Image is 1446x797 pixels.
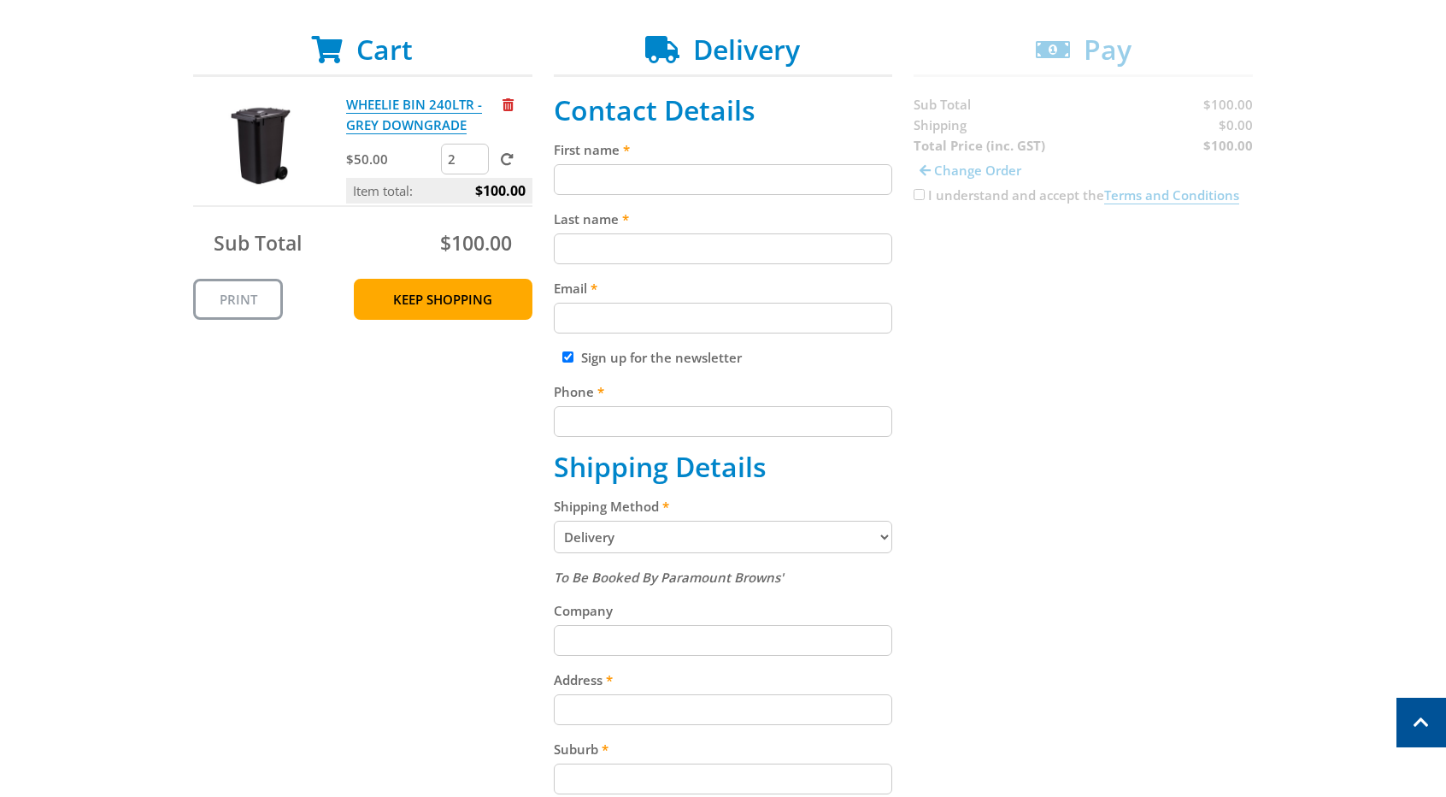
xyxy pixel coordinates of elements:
span: Cart [356,31,413,68]
label: Last name [554,209,893,229]
input: Please enter your last name. [554,233,893,264]
a: WHEELIE BIN 240LTR - GREY DOWNGRADE [346,96,482,134]
span: Delivery [693,31,800,68]
a: Print [193,279,283,320]
label: Phone [554,381,893,402]
label: Company [554,600,893,621]
input: Please enter your suburb. [554,764,893,794]
label: Sign up for the newsletter [581,349,742,366]
span: $100.00 [440,229,512,257]
a: Remove from cart [503,96,514,113]
span: Sub Total [214,229,302,257]
label: Shipping Method [554,496,893,517]
input: Please enter your first name. [554,164,893,195]
h2: Shipping Details [554,451,893,483]
input: Please enter your email address. [554,303,893,334]
em: To Be Booked By Paramount Browns' [554,569,784,586]
label: Email [554,278,893,298]
img: WHEELIE BIN 240LTR - GREY DOWNGRADE [209,94,312,197]
label: First name [554,139,893,160]
select: Please select a shipping method. [554,521,893,553]
h2: Contact Details [554,94,893,127]
input: Please enter your telephone number. [554,406,893,437]
p: Item total: [346,178,532,204]
a: Keep Shopping [354,279,532,320]
p: $50.00 [346,149,438,169]
span: $100.00 [475,178,526,204]
label: Suburb [554,739,893,759]
input: Please enter your address. [554,694,893,725]
label: Address [554,670,893,690]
